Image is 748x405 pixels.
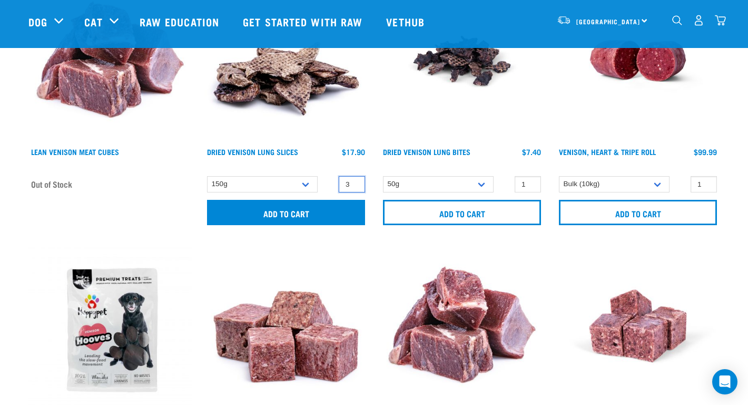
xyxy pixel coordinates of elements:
[207,200,365,225] input: Add to cart
[672,15,682,25] img: home-icon-1@2x.png
[31,176,72,192] span: Out of Stock
[383,200,541,225] input: Add to cart
[84,14,102,30] a: Cat
[515,176,541,192] input: 1
[691,176,717,192] input: 1
[559,150,656,153] a: Venison, Heart & Tripe Roll
[376,1,438,43] a: Vethub
[715,15,726,26] img: home-icon@2x.png
[129,1,232,43] a: Raw Education
[207,150,298,153] a: Dried Venison Lung Slices
[28,14,47,30] a: Dog
[712,369,737,394] div: Open Intercom Messenger
[339,176,365,192] input: 1
[342,148,365,156] div: $17.90
[522,148,541,156] div: $7.40
[383,150,470,153] a: Dried Venison Lung Bites
[576,20,640,23] span: [GEOGRAPHIC_DATA]
[557,15,571,25] img: van-moving.png
[31,150,119,153] a: Lean Venison Meat Cubes
[694,148,717,156] div: $99.99
[232,1,376,43] a: Get started with Raw
[693,15,704,26] img: user.png
[559,200,717,225] input: Add to cart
